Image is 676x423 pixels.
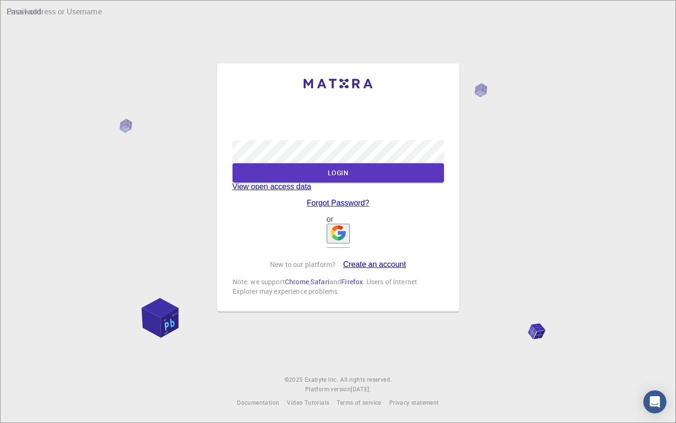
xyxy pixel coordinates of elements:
p: New to our platform? [270,260,335,269]
span: Exabyte Inc. [305,375,338,383]
a: Terms of service [337,398,381,408]
a: Safari [310,277,330,286]
span: Video Tutorials [287,399,329,406]
img: Google [331,225,346,241]
span: Terms of service [337,399,381,406]
a: Chrome [285,277,309,286]
button: LOGIN [233,163,444,182]
a: Documentation [237,398,279,408]
a: [DATE]. [351,385,371,394]
span: All rights reserved. [340,375,392,385]
span: Privacy statement [389,399,439,406]
a: Exabyte Inc. [305,375,338,385]
a: View open access data [233,182,311,191]
a: Privacy statement [389,398,439,408]
a: Create an account [343,260,406,269]
div: Open Intercom Messenger [643,390,666,413]
span: [DATE] . [351,385,371,393]
span: Platform version [305,385,351,394]
a: Video Tutorials [287,398,329,408]
a: Firefox [341,277,363,286]
span: Documentation [237,399,279,406]
span: © 2025 [284,375,305,385]
span: or [327,215,333,223]
a: Forgot Password? [307,199,369,207]
p: Note: we support , and . Users of Internet Explorer may experience problems. [233,277,444,296]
